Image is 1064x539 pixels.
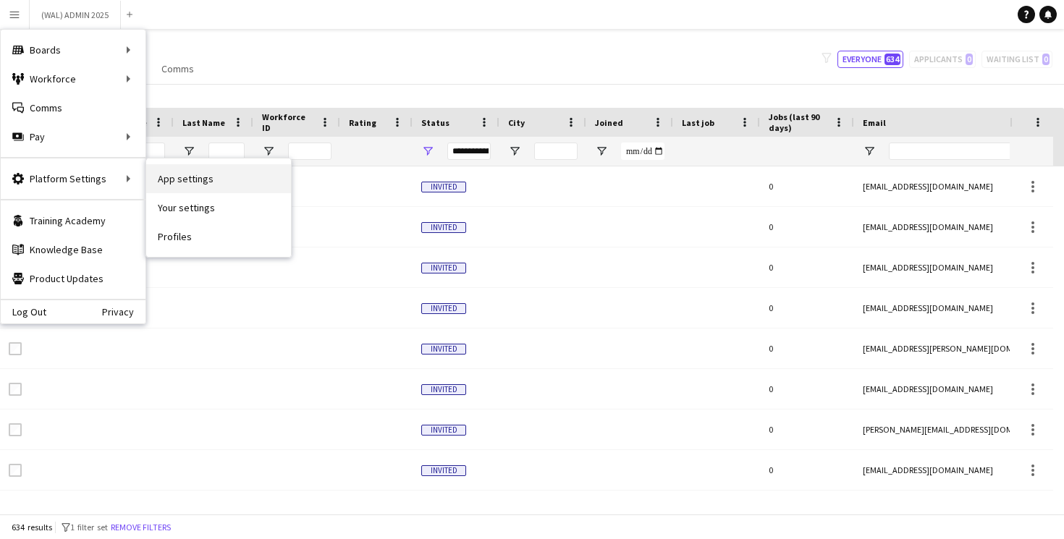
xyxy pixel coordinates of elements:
[9,383,22,396] input: Row Selection is disabled for this row (unchecked)
[421,145,434,158] button: Open Filter Menu
[1,164,145,193] div: Platform Settings
[161,62,194,75] span: Comms
[621,143,664,160] input: Joined Filter Input
[9,342,22,355] input: Row Selection is disabled for this row (unchecked)
[760,409,854,449] div: 0
[182,117,225,128] span: Last Name
[508,145,521,158] button: Open Filter Menu
[421,344,466,355] span: Invited
[129,143,165,160] input: First Name Filter Input
[182,145,195,158] button: Open Filter Menu
[760,247,854,287] div: 0
[760,166,854,206] div: 0
[9,464,22,477] input: Row Selection is disabled for this row (unchecked)
[421,384,466,395] span: Invited
[1,122,145,151] div: Pay
[288,143,332,160] input: Workforce ID Filter Input
[421,117,449,128] span: Status
[262,145,275,158] button: Open Filter Menu
[508,117,525,128] span: City
[863,117,886,128] span: Email
[349,117,376,128] span: Rating
[595,117,623,128] span: Joined
[30,1,121,29] button: (WAL) ADMIN 2025
[421,465,466,476] span: Invited
[1,35,145,64] div: Boards
[760,491,854,530] div: 0
[102,306,145,318] a: Privacy
[146,193,291,222] a: Your settings
[421,425,466,436] span: Invited
[837,51,903,68] button: Everyone634
[769,111,828,133] span: Jobs (last 90 days)
[421,303,466,314] span: Invited
[884,54,900,65] span: 634
[146,164,291,193] a: App settings
[70,522,108,532] span: 1 filter set
[1,206,145,235] a: Training Academy
[1,235,145,264] a: Knowledge Base
[682,117,714,128] span: Last job
[421,182,466,192] span: Invited
[208,143,245,160] input: Last Name Filter Input
[1,264,145,293] a: Product Updates
[421,222,466,233] span: Invited
[1,93,145,122] a: Comms
[108,519,174,535] button: Remove filters
[595,145,608,158] button: Open Filter Menu
[1,64,145,93] div: Workforce
[760,328,854,368] div: 0
[534,143,578,160] input: City Filter Input
[9,423,22,436] input: Row Selection is disabled for this row (unchecked)
[760,288,854,328] div: 0
[760,369,854,409] div: 0
[421,263,466,273] span: Invited
[863,145,876,158] button: Open Filter Menu
[760,450,854,490] div: 0
[156,59,200,78] a: Comms
[262,111,314,133] span: Workforce ID
[1,306,46,318] a: Log Out
[146,222,291,251] a: Profiles
[760,207,854,247] div: 0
